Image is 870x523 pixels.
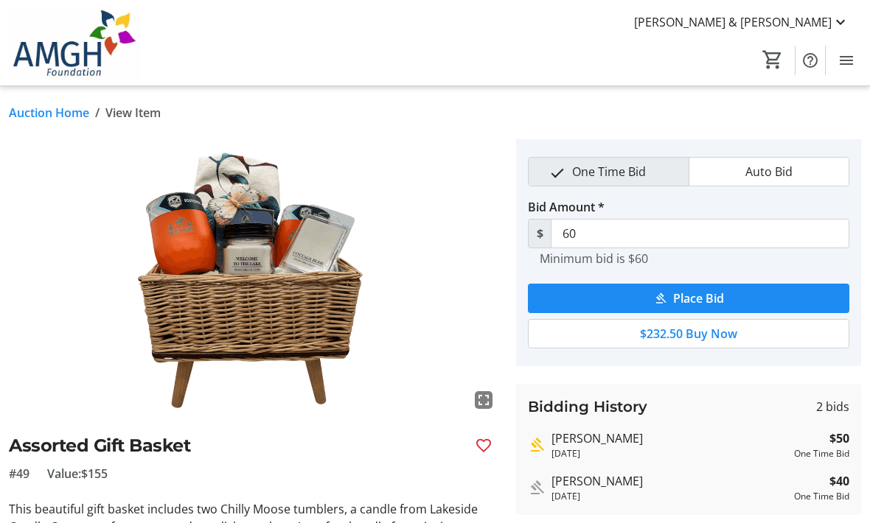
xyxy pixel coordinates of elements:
[551,490,788,503] div: [DATE]
[634,13,832,31] span: [PERSON_NAME] & [PERSON_NAME]
[9,139,498,415] img: Image
[551,447,788,460] div: [DATE]
[9,104,89,122] a: Auction Home
[528,319,849,348] button: $232.50 Buy Now
[832,46,861,75] button: Menu
[640,325,737,343] span: $232.50 Buy Now
[9,432,463,459] h2: Assorted Gift Basket
[737,158,801,186] span: Auto Bid
[551,472,788,490] div: [PERSON_NAME]
[816,398,849,415] span: 2 bids
[622,10,861,34] button: [PERSON_NAME] & [PERSON_NAME]
[829,472,849,490] strong: $40
[794,447,849,460] div: One Time Bid
[794,490,849,503] div: One Time Bid
[759,46,786,73] button: Cart
[563,158,655,186] span: One Time Bid
[673,289,724,307] span: Place Bid
[540,251,648,266] tr-hint: Minimum bid is $60
[9,465,29,482] span: #49
[475,391,493,409] mat-icon: fullscreen
[105,104,161,122] span: View Item
[528,284,849,313] button: Place Bid
[528,396,647,418] h3: Bidding History
[528,479,546,496] mat-icon: Outbid
[9,6,140,80] img: Alexandra Marine & General Hospital Foundation's Logo
[95,104,100,122] span: /
[528,198,605,216] label: Bid Amount *
[551,429,788,447] div: [PERSON_NAME]
[829,429,849,447] strong: $50
[528,436,546,454] mat-icon: Highest bid
[528,219,551,248] span: $
[47,465,108,482] span: Value: $155
[469,431,498,460] button: Favourite
[796,46,825,75] button: Help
